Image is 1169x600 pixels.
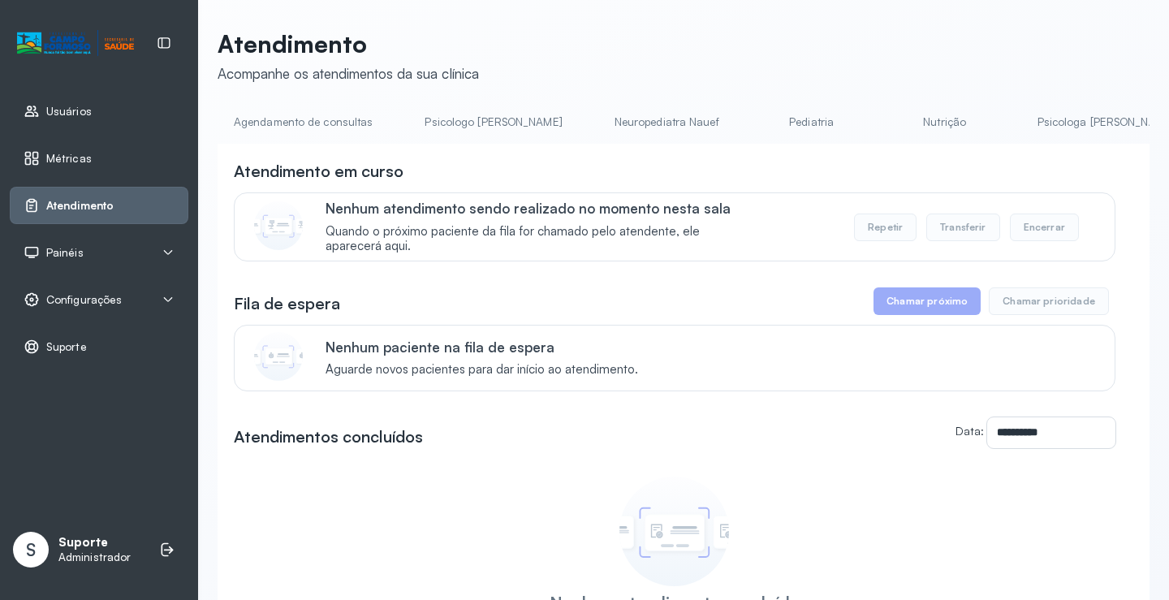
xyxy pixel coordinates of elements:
div: Acompanhe os atendimentos da sua clínica [218,65,479,82]
button: Chamar prioridade [989,287,1109,315]
span: Suporte [46,340,87,354]
p: Nenhum paciente na fila de espera [326,339,638,356]
a: Atendimento [24,197,175,214]
a: Psicologo [PERSON_NAME] [408,109,578,136]
a: Agendamento de consultas [218,109,389,136]
h3: Atendimento em curso [234,160,403,183]
button: Encerrar [1010,214,1079,241]
span: Atendimento [46,199,114,213]
span: Configurações [46,293,122,307]
button: Transferir [926,214,1000,241]
span: Quando o próximo paciente da fila for chamado pelo atendente, ele aparecerá aqui. [326,224,755,255]
a: Usuários [24,103,175,119]
a: Métricas [24,150,175,166]
button: Repetir [854,214,917,241]
img: Imagem de CalloutCard [254,201,303,250]
h3: Fila de espera [234,292,340,315]
a: Nutrição [888,109,1002,136]
h3: Atendimentos concluídos [234,425,423,448]
span: Aguarde novos pacientes para dar início ao atendimento. [326,362,638,378]
img: Imagem de empty state [619,477,729,586]
label: Data: [955,424,984,438]
img: Logotipo do estabelecimento [17,30,134,57]
img: Imagem de CalloutCard [254,332,303,381]
span: Usuários [46,105,92,119]
span: Métricas [46,152,92,166]
button: Chamar próximo [874,287,981,315]
p: Suporte [58,535,131,550]
a: Neuropediatra Nauef [598,109,735,136]
a: Pediatria [755,109,869,136]
p: Administrador [58,550,131,564]
span: Painéis [46,246,84,260]
p: Nenhum atendimento sendo realizado no momento nesta sala [326,200,755,217]
p: Atendimento [218,29,479,58]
